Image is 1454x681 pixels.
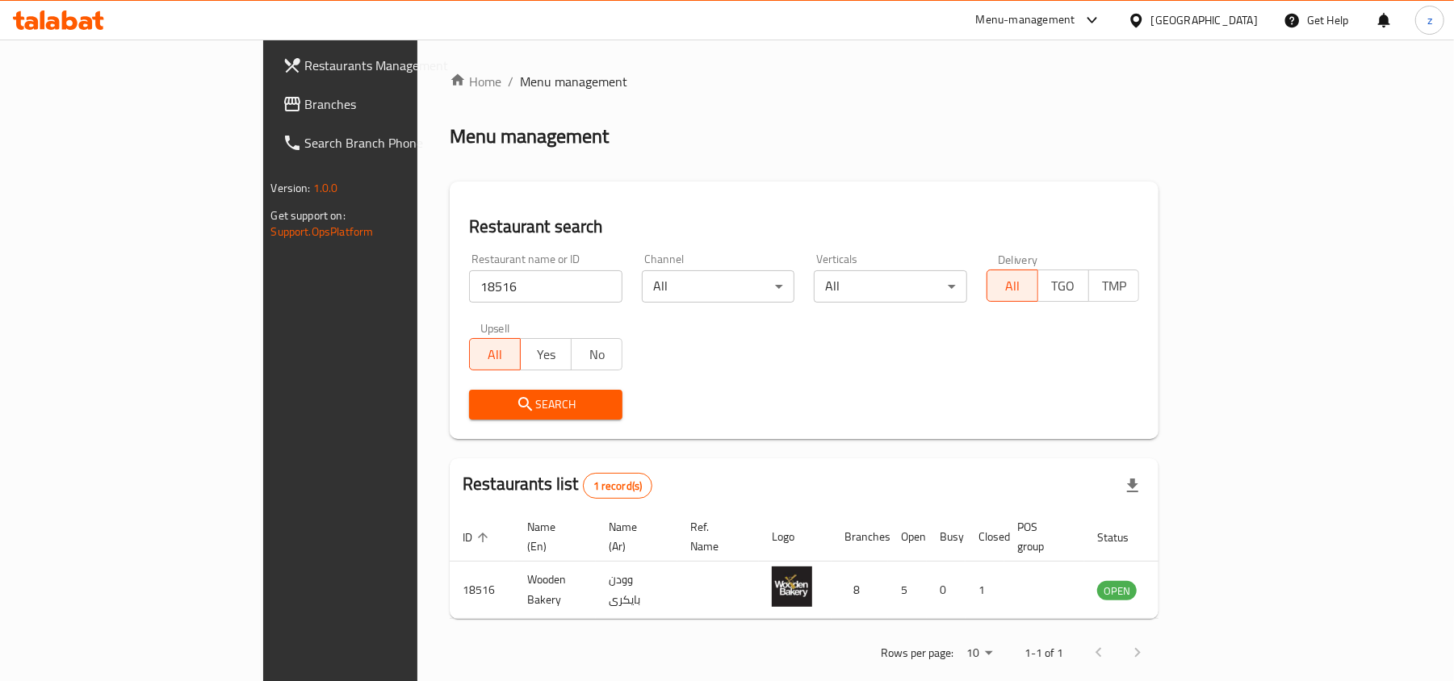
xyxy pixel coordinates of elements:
[305,133,493,152] span: Search Branch Phone
[514,562,596,619] td: Wooden Bakery
[814,270,967,303] div: All
[469,338,521,370] button: All
[270,85,506,123] a: Branches
[642,270,795,303] div: All
[469,215,1139,239] h2: Restaurant search
[450,72,1159,91] nav: breadcrumb
[881,643,953,663] p: Rows per page:
[305,94,493,114] span: Branches
[960,641,999,666] div: Rows per page:
[1037,269,1089,302] button: TGO
[1096,274,1133,298] span: TMP
[994,274,1032,298] span: All
[987,269,1038,302] button: All
[508,72,513,91] li: /
[772,566,812,607] img: Wooden Bakery
[450,512,1225,619] table: enhanced table
[520,72,627,91] span: Menu management
[520,338,572,370] button: Yes
[966,562,1004,619] td: 1
[271,221,374,242] a: Support.OpsPlatform
[527,343,565,366] span: Yes
[1427,11,1432,29] span: z
[480,322,510,333] label: Upsell
[1097,582,1137,600] span: OPEN
[976,10,1075,30] div: Menu-management
[482,395,610,415] span: Search
[271,205,346,226] span: Get support on:
[888,512,927,562] th: Open
[450,123,609,149] h2: Menu management
[1088,269,1140,302] button: TMP
[469,270,622,303] input: Search for restaurant name or ID..
[270,46,506,85] a: Restaurants Management
[1151,11,1258,29] div: [GEOGRAPHIC_DATA]
[270,123,506,162] a: Search Branch Phone
[832,562,888,619] td: 8
[463,528,493,547] span: ID
[966,512,1004,562] th: Closed
[1097,581,1137,600] div: OPEN
[927,562,966,619] td: 0
[578,343,616,366] span: No
[583,473,653,499] div: Total records count
[1017,517,1065,556] span: POS group
[1097,528,1150,547] span: Status
[596,562,677,619] td: وودن بايكرى
[584,478,652,494] span: 1 record(s)
[476,343,514,366] span: All
[463,472,652,499] h2: Restaurants list
[1025,643,1063,663] p: 1-1 of 1
[832,512,888,562] th: Branches
[313,178,338,198] span: 1.0.0
[1113,466,1152,505] div: Export file
[888,562,927,619] td: 5
[305,56,493,75] span: Restaurants Management
[1045,274,1083,298] span: TGO
[759,512,832,562] th: Logo
[690,517,740,556] span: Ref. Name
[271,178,311,198] span: Version:
[527,517,576,556] span: Name (En)
[927,512,966,562] th: Busy
[609,517,658,556] span: Name (Ar)
[998,253,1038,265] label: Delivery
[571,338,622,370] button: No
[469,390,622,420] button: Search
